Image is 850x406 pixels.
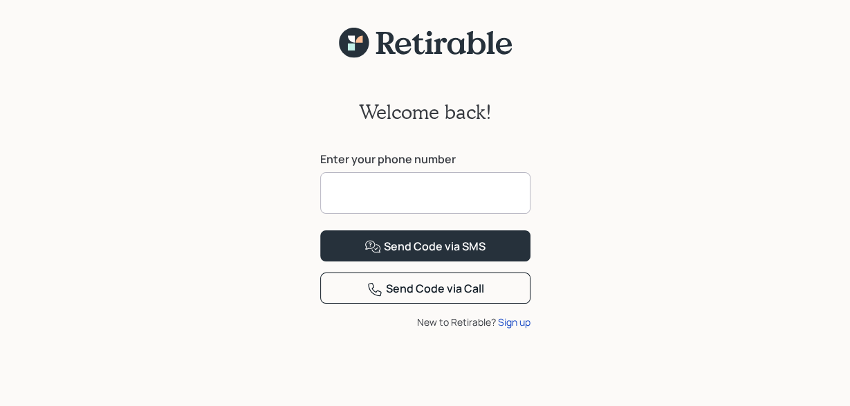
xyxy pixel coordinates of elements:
[320,230,530,261] button: Send Code via SMS
[320,151,530,167] label: Enter your phone number
[359,100,492,124] h2: Welcome back!
[320,273,530,304] button: Send Code via Call
[367,281,484,297] div: Send Code via Call
[320,315,530,329] div: New to Retirable?
[364,239,486,255] div: Send Code via SMS
[498,315,530,329] div: Sign up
